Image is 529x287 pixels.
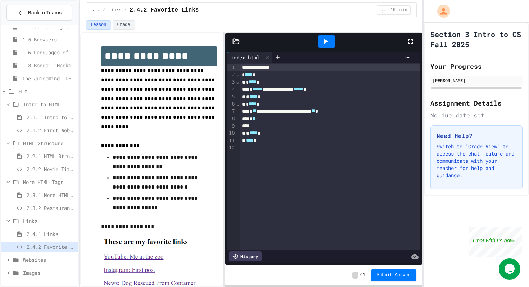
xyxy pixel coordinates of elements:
[227,115,236,122] div: 8
[6,5,72,21] button: Back to Teams
[387,7,399,13] span: 10
[227,130,236,137] div: 10
[430,61,523,71] h2: Your Progress
[360,272,362,278] span: /
[19,88,75,95] span: HTML
[227,100,236,108] div: 6
[236,101,240,107] span: Fold line
[377,272,411,278] span: Submit Answer
[23,178,75,186] span: More HTML Tags
[437,143,516,179] p: Switch to "Grade View" to access the chat feature and communicate with your teacher for help and ...
[22,62,75,69] span: 1.8 Bonus: "Hacking" The Web
[430,29,523,49] h1: Section 3 Intro to CS Fall 2025
[27,204,75,212] span: 2.3.2 Restaurant Menu
[23,139,75,147] span: HTML Structure
[229,251,262,261] div: History
[437,131,516,140] h3: Need Help?
[371,269,416,281] button: Submit Answer
[27,191,75,199] span: 2.3.1 More HTML Tags
[399,7,407,13] span: min
[22,49,75,56] span: 1.6 Languages of the Web
[227,79,236,86] div: 3
[227,137,236,144] div: 11
[352,272,358,279] span: -
[236,72,240,77] span: Fold line
[430,111,523,120] div: No due date set
[113,20,135,30] button: Grade
[92,7,100,13] span: ...
[23,217,75,225] span: Links
[27,230,75,238] span: 2.4.1 Links
[227,86,236,93] div: 4
[108,7,121,13] span: Links
[430,98,523,108] h2: Assignment Details
[27,152,75,160] span: 2.2.1 HTML Structure
[27,113,75,121] span: 2.1.1 Intro to HTML
[227,123,236,130] div: 9
[469,227,522,257] iframe: chat widget
[499,258,522,280] iframe: chat widget
[227,93,236,100] div: 5
[130,6,199,14] span: 2.4.2 Favorite Links
[23,100,75,108] span: Intro to HTML
[227,52,272,63] div: index.html
[227,64,236,71] div: 1
[236,79,240,85] span: Fold line
[22,36,75,43] span: 1.5 Browsers
[430,3,452,19] div: My Account
[27,243,75,251] span: 2.4.2 Favorite Links
[227,108,236,115] div: 7
[227,144,236,152] div: 12
[227,71,236,79] div: 2
[27,126,75,134] span: 2.1.2 First Webpage
[103,7,105,13] span: /
[27,165,75,173] span: 2.2.2 Movie Title
[23,256,75,264] span: Websites
[433,77,520,84] div: [PERSON_NAME]
[86,20,111,30] button: Lesson
[124,7,127,13] span: /
[227,54,263,61] div: index.html
[23,269,75,277] span: Images
[28,9,62,17] span: Back to Teams
[22,75,75,82] span: The Juicemind IDE
[363,272,365,278] span: 1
